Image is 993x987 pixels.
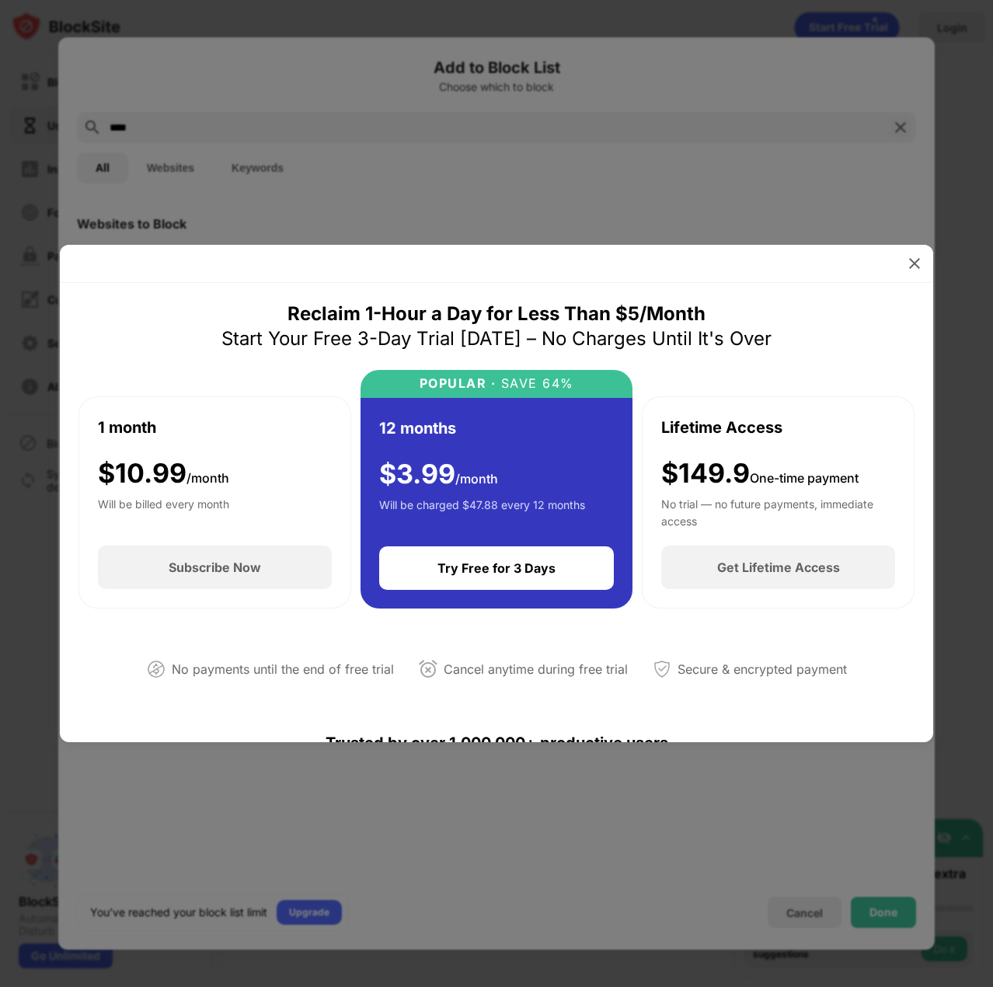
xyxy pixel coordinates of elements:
span: /month [455,471,498,487]
span: /month [186,470,229,486]
div: 12 months [379,417,456,440]
div: $ 3.99 [379,459,498,490]
img: cancel-anytime [419,660,437,678]
div: Trusted by over 1,000,000+ productive users [78,706,915,780]
div: $ 10.99 [98,458,229,490]
div: Will be billed every month [98,496,229,527]
div: Lifetime Access [661,416,782,439]
div: Get Lifetime Access [717,560,840,575]
div: Secure & encrypted payment [678,658,847,681]
div: Subscribe Now [169,560,261,575]
div: Try Free for 3 Days [437,560,556,576]
div: SAVE 64% [496,376,574,391]
div: Start Your Free 3-Day Trial [DATE] – No Charges Until It's Over [221,326,772,351]
div: POPULAR · [420,376,496,391]
div: $149.9 [661,458,859,490]
img: not-paying [147,660,165,678]
span: One-time payment [750,470,859,486]
div: 1 month [98,416,156,439]
div: Cancel anytime during free trial [444,658,628,681]
div: Reclaim 1-Hour a Day for Less Than $5/Month [287,302,706,326]
img: secured-payment [653,660,671,678]
div: Will be charged $47.88 every 12 months [379,497,585,528]
div: No trial — no future payments, immediate access [661,496,895,527]
div: No payments until the end of free trial [172,658,394,681]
